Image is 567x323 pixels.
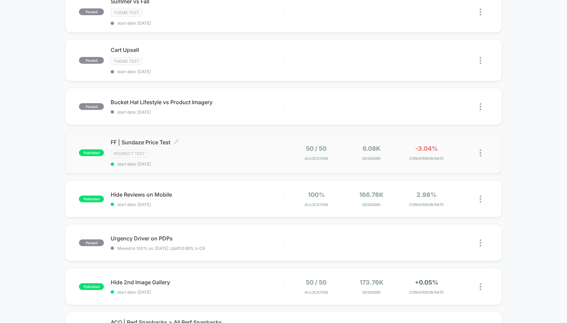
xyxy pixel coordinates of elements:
span: Redirect Test [111,150,148,157]
img: close [480,8,481,16]
span: Hide 2nd Image Gallery [111,279,283,286]
img: close [480,149,481,156]
span: Allocation [305,202,328,207]
span: start date: [DATE] [111,290,283,295]
span: paused [79,239,104,246]
span: start date: [DATE] [111,161,283,167]
span: Cart Upsell [111,47,283,53]
span: Sessions [345,156,397,161]
span: 50 / 50 [306,279,327,286]
span: paused [79,57,104,64]
span: start date: [DATE] [111,21,283,26]
span: CONVERSION RATE [401,202,452,207]
span: Sessions [345,202,397,207]
span: 50 / 50 [306,145,327,152]
span: published [79,196,104,202]
img: close [480,239,481,246]
span: 173.76k [360,279,384,286]
span: Urgency Driver on PDPs [111,235,283,242]
span: Hide Reviews on Mobile [111,191,283,198]
img: close [480,283,481,290]
span: +0.05% [415,279,438,286]
span: paused [79,8,104,15]
span: 2.98% [417,191,436,198]
span: start date: [DATE] [111,69,283,74]
span: CONVERSION RATE [401,156,452,161]
span: 100% [308,191,325,198]
span: Theme Test [111,57,142,65]
span: paused [79,103,104,110]
span: 166.78k [359,191,384,198]
span: Bucket Hat Lifestyle vs Product Imagery [111,99,283,106]
span: Theme Test [111,9,142,17]
span: Sessions [345,290,397,295]
span: start date: [DATE] [111,202,283,207]
img: close [480,103,481,110]
span: published [79,283,104,290]
span: published [79,149,104,156]
span: start date: [DATE] [111,110,283,115]
span: CONVERSION RATE [401,290,452,295]
span: Moved to 100% on: [DATE] . Uplift: 0.89% in CR [117,246,205,251]
span: -3.04% [415,145,438,152]
span: Allocation [305,156,328,161]
span: 6.08k [363,145,380,152]
img: close [480,196,481,203]
span: Allocation [305,290,328,295]
span: FF | Sundaze Price Test [111,139,283,146]
img: close [480,57,481,64]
